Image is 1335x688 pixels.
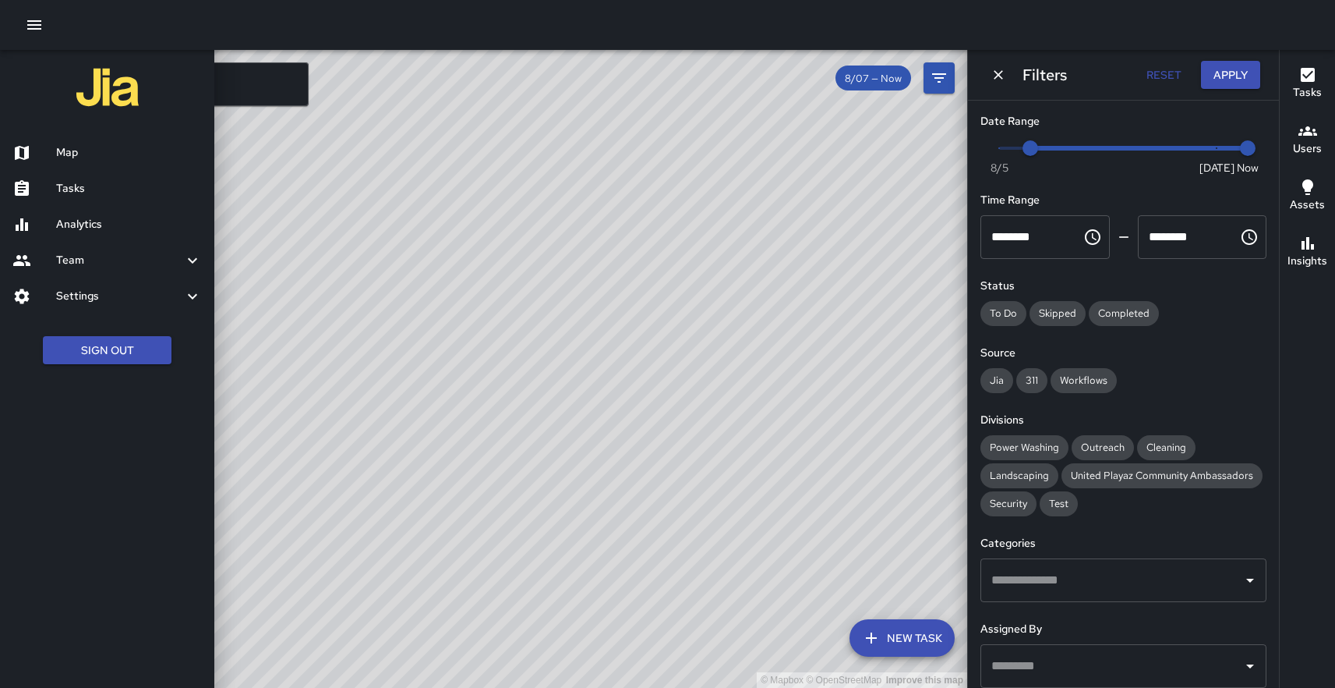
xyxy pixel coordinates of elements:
[56,144,202,161] h6: Map
[1089,307,1159,320] span: Completed
[56,180,202,197] h6: Tasks
[980,497,1037,510] span: Security
[1137,441,1195,454] span: Cleaning
[1072,441,1134,454] span: Outreach
[991,160,1008,176] span: 8/5
[1040,497,1078,510] span: Test
[980,345,1266,362] h6: Source
[1016,374,1047,387] span: 311
[1051,374,1117,387] span: Workflows
[1139,61,1188,90] button: Reset
[56,288,183,305] h6: Settings
[980,441,1068,454] span: Power Washing
[980,412,1266,429] h6: Divisions
[980,113,1266,130] h6: Date Range
[1199,160,1234,176] span: [DATE]
[1061,469,1263,482] span: United Playaz Community Ambassadors
[1022,62,1067,87] h6: Filters
[1290,197,1325,214] h6: Assets
[980,192,1266,209] h6: Time Range
[1293,84,1322,101] h6: Tasks
[1239,569,1261,591] button: Open
[1234,222,1265,253] button: Choose time, selected time is 11:59 PM
[1237,160,1259,176] span: Now
[1077,222,1108,253] button: Choose time, selected time is 12:00 AM
[76,56,139,119] img: jia-logo
[980,535,1266,552] h6: Categories
[1293,140,1322,158] h6: Users
[1239,655,1261,677] button: Open
[56,252,183,269] h6: Team
[980,374,1013,387] span: Jia
[980,278,1266,295] h6: Status
[980,307,1026,320] span: To Do
[43,336,171,365] button: Sign Out
[1287,253,1327,270] h6: Insights
[980,621,1266,638] h6: Assigned By
[56,216,202,233] h6: Analytics
[987,63,1010,87] button: Dismiss
[1201,61,1260,90] button: Apply
[980,469,1058,482] span: Landscaping
[1030,307,1086,320] span: Skipped
[849,619,955,657] button: New Task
